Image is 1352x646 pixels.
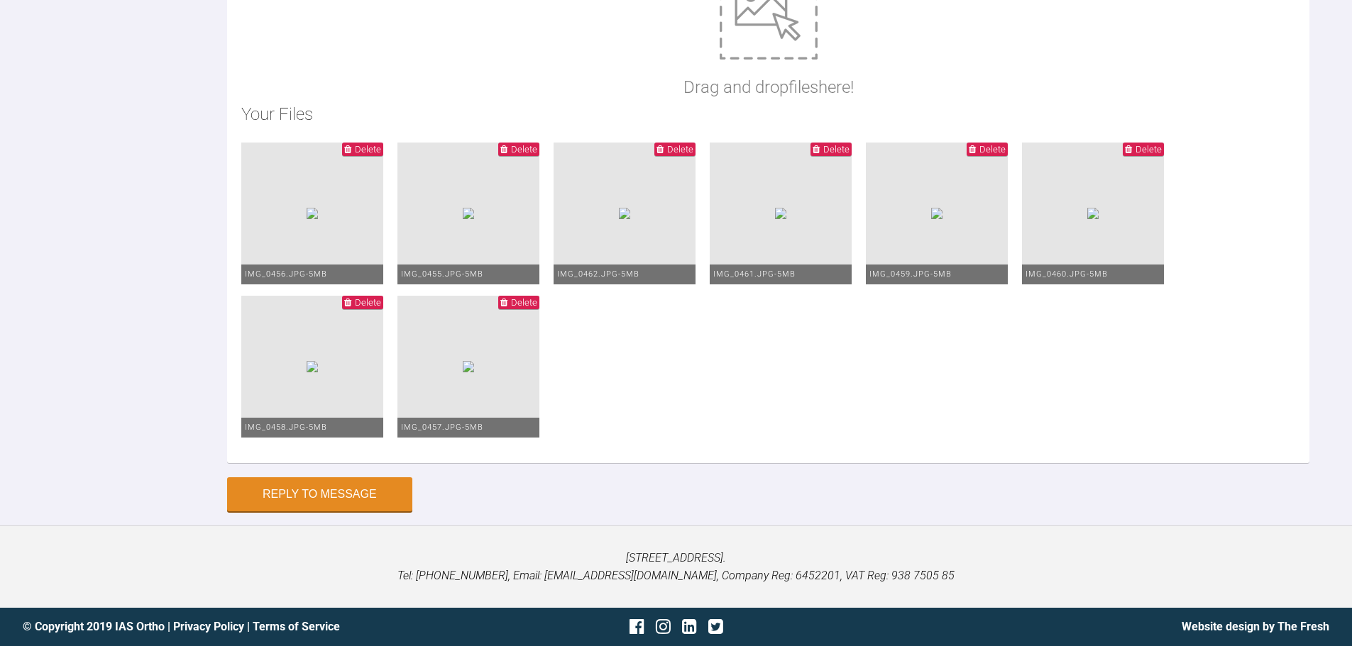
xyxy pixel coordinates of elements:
span: IMG_0455.JPG - 5MB [401,269,483,279]
span: IMG_0462.JPG - 5MB [557,269,639,279]
a: Privacy Policy [173,620,244,633]
span: IMG_0461.JPG - 5MB [713,269,796,279]
a: Website design by The Fresh [1182,620,1329,633]
img: 2a7c0299-53e9-4c77-80b9-4c6fb81e1437 [775,208,786,219]
button: Reply to Message [227,477,412,511]
a: Terms of Service [253,620,340,633]
h2: Your Files [241,101,1295,128]
div: © Copyright 2019 IAS Ortho | | [23,618,458,636]
span: IMG_0456.JPG - 5MB [245,269,327,279]
img: d690d097-9942-4ec6-8104-651a84184c28 [931,208,942,219]
span: IMG_0458.JPG - 5MB [245,423,327,432]
span: Delete [667,144,693,155]
span: IMG_0457.JPG - 5MB [401,423,483,432]
span: IMG_0460.JPG - 5MB [1026,269,1108,279]
p: [STREET_ADDRESS]. Tel: [PHONE_NUMBER], Email: [EMAIL_ADDRESS][DOMAIN_NAME], Company Reg: 6452201,... [23,549,1329,585]
img: bd058572-17e6-4e43-9378-ad10ae8661da [463,361,474,372]
img: 5663f671-1ec1-4f9d-8113-5214c654f60b [307,361,318,372]
p: Drag and drop files here! [683,74,854,101]
span: Delete [355,144,381,155]
span: Delete [823,144,850,155]
span: Delete [511,144,537,155]
span: Delete [511,297,537,308]
img: 6fff2df9-c6c0-445d-a0e6-f765ae3bf93e [619,208,630,219]
img: 8f9f5c78-0d69-4c50-9ec9-cd867c27b8cc [463,208,474,219]
span: Delete [1136,144,1162,155]
span: IMG_0459.JPG - 5MB [869,269,952,279]
img: 3c72b090-9cc5-4ce9-b476-e4c35fceb851 [1087,208,1099,219]
span: Delete [979,144,1006,155]
span: Delete [355,297,381,308]
img: a3189645-14a3-4d79-985d-091e474ee25a [307,208,318,219]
